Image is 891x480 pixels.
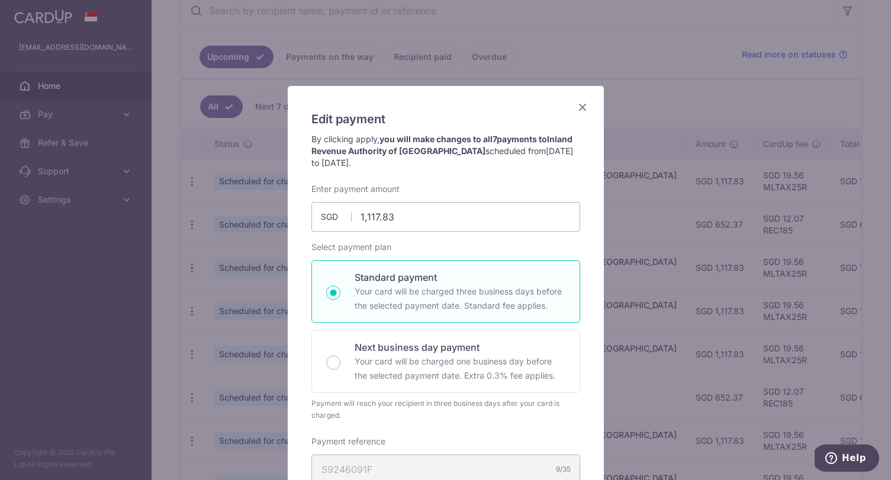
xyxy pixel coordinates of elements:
[311,241,391,253] label: Select payment plan
[815,444,879,474] iframe: Opens a widget where you can find more information
[493,134,497,144] span: 7
[321,211,352,223] span: SGD
[355,354,565,383] p: Your card will be charged one business day before the selected payment date. Extra 0.3% fee applies.
[355,284,565,313] p: Your card will be charged three business days before the selected payment date. Standard fee appl...
[355,270,565,284] p: Standard payment
[311,183,400,195] label: Enter payment amount
[355,340,565,354] p: Next business day payment
[311,398,580,421] div: Payment will reach your recipient in three business days after your card is charged.
[575,100,590,114] button: Close
[556,463,571,475] div: 9/35
[311,436,385,447] label: Payment reference
[311,110,580,129] h5: Edit payment
[311,202,580,232] input: 0.00
[311,133,580,169] p: By clicking apply, scheduled from .
[311,134,572,156] strong: you will make changes to all payments to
